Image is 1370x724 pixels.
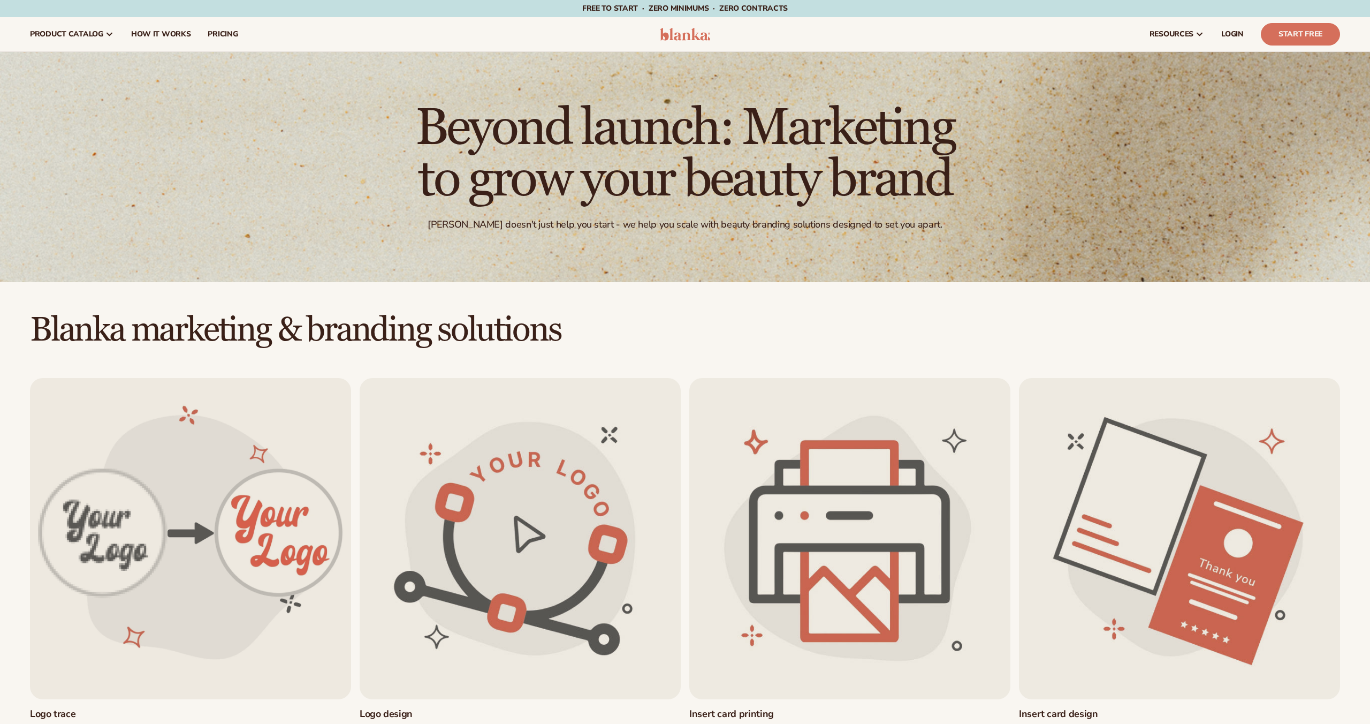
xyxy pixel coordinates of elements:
span: product catalog [30,30,103,39]
a: product catalog [21,17,123,51]
img: logo [660,28,711,41]
a: Insert card printing [689,708,1010,720]
a: Logo trace [30,708,351,720]
a: pricing [199,17,246,51]
a: LOGIN [1213,17,1252,51]
span: How It Works [131,30,191,39]
h1: Beyond launch: Marketing to grow your beauty brand [391,103,979,206]
a: resources [1141,17,1213,51]
span: LOGIN [1221,30,1244,39]
a: Insert card design [1019,708,1340,720]
div: [PERSON_NAME] doesn't just help you start - we help you scale with beauty branding solutions desi... [428,218,942,231]
a: How It Works [123,17,200,51]
a: Start Free [1261,23,1340,46]
span: resources [1150,30,1193,39]
span: pricing [208,30,238,39]
span: Free to start · ZERO minimums · ZERO contracts [582,3,788,13]
a: Logo design [360,708,681,720]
